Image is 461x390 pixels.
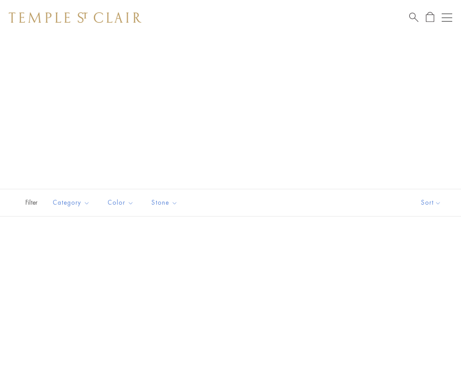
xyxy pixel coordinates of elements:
[103,197,140,208] span: Color
[401,189,461,216] button: Show sort by
[101,193,140,213] button: Color
[409,12,418,23] a: Search
[147,197,184,208] span: Stone
[48,197,97,208] span: Category
[442,12,452,23] button: Open navigation
[145,193,184,213] button: Stone
[9,12,141,23] img: Temple St. Clair
[46,193,97,213] button: Category
[426,12,434,23] a: Open Shopping Bag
